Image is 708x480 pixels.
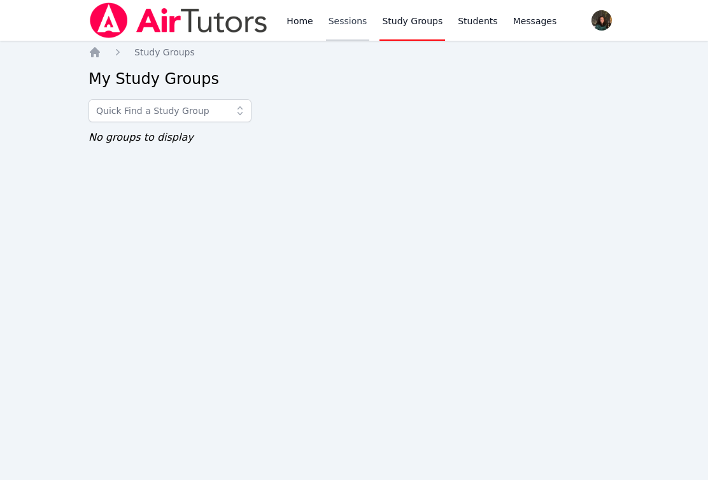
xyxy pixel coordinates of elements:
span: Study Groups [134,47,195,57]
span: No groups to display [88,131,194,143]
input: Quick Find a Study Group [88,99,251,122]
nav: Breadcrumb [88,46,619,59]
a: Study Groups [134,46,195,59]
img: Air Tutors [88,3,269,38]
span: Messages [513,15,557,27]
h2: My Study Groups [88,69,619,89]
